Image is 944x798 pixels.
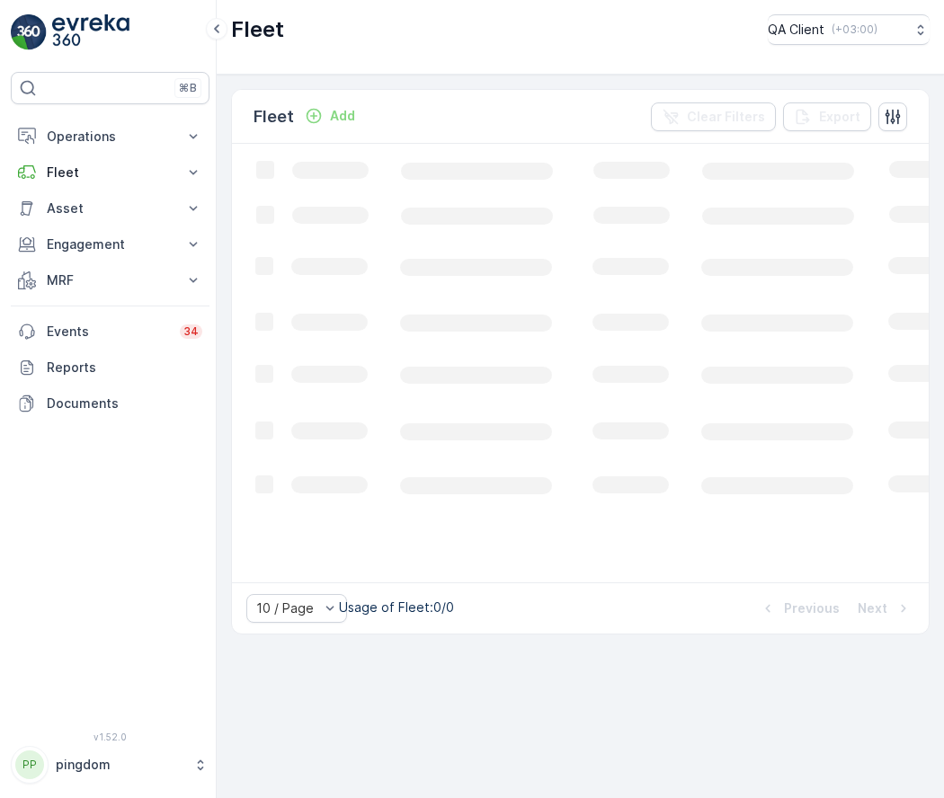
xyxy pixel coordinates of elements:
[298,105,362,127] button: Add
[11,746,209,784] button: PPpingdom
[819,108,860,126] p: Export
[52,14,129,50] img: logo_light-DOdMpM7g.png
[11,262,209,298] button: MRF
[651,102,776,131] button: Clear Filters
[56,756,184,774] p: pingdom
[47,164,174,182] p: Fleet
[11,191,209,226] button: Asset
[783,102,871,131] button: Export
[179,81,197,95] p: ⌘B
[231,15,284,44] p: Fleet
[832,22,877,37] p: ( +03:00 )
[856,598,914,619] button: Next
[757,598,842,619] button: Previous
[11,119,209,155] button: Operations
[47,128,174,146] p: Operations
[11,226,209,262] button: Engagement
[858,599,887,617] p: Next
[47,199,174,217] p: Asset
[15,750,44,779] div: PP
[11,386,209,421] a: Documents
[11,14,47,50] img: logo
[11,350,209,386] a: Reports
[11,314,209,350] a: Events34
[11,731,209,742] span: v 1.52.0
[254,104,294,129] p: Fleet
[183,324,199,339] p: 34
[768,21,824,39] p: QA Client
[47,323,169,341] p: Events
[47,235,174,253] p: Engagement
[47,271,174,289] p: MRF
[768,14,930,45] button: QA Client(+03:00)
[784,599,840,617] p: Previous
[330,107,355,125] p: Add
[47,395,202,412] p: Documents
[339,598,454,616] p: Usage of Fleet : 0/0
[47,359,202,377] p: Reports
[11,155,209,191] button: Fleet
[687,108,765,126] p: Clear Filters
